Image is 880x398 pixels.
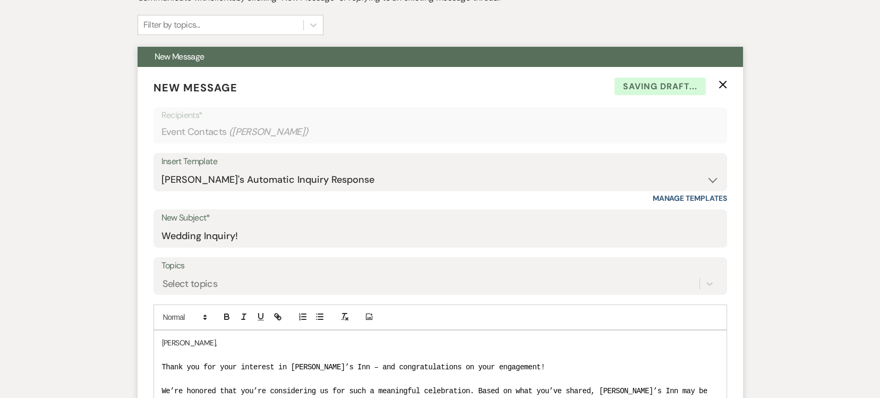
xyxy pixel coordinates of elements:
p: [PERSON_NAME], [162,337,719,349]
span: New Message [155,51,204,62]
label: New Subject* [161,210,719,226]
label: Topics [161,258,719,274]
span: Saving draft... [614,78,706,96]
div: Insert Template [161,154,719,170]
span: ( [PERSON_NAME] ) [229,125,309,139]
span: Thank you for your interest in [PERSON_NAME]’s Inn – and congratulations on your engagement! [162,363,545,371]
p: Recipients* [161,108,719,122]
div: Filter by topics... [143,19,200,31]
a: Manage Templates [653,193,727,203]
span: New Message [153,81,237,95]
div: Select topics [163,276,218,291]
div: Event Contacts [161,122,719,142]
